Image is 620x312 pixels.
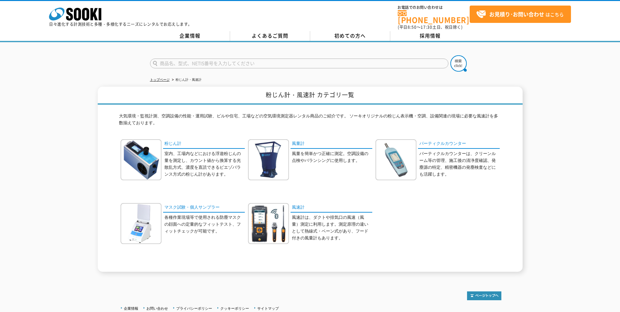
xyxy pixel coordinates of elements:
[121,139,161,180] img: 粉じん計
[119,113,501,130] p: 大気環境・監視計測、空調設備の性能・運用試験、ビルや住宅、工場などの空気環境測定器レンタル商品のご紹介です。 ソーキオリジナルの粉じん表示機・空調、設備関連の現場に必要な風速計を多数揃えております。
[257,306,279,310] a: サイトマップ
[470,6,571,23] a: お見積り･お問い合わせはこちら
[230,31,310,41] a: よくあるご質問
[248,139,289,180] img: 風量計
[291,203,372,213] a: 風速計
[467,291,501,300] img: トップページへ
[98,87,523,105] h1: 粉じん計・風速計 カテゴリ一覧
[124,306,138,310] a: 企業情報
[248,203,289,244] img: 風速計
[176,306,212,310] a: プライバシーポリシー
[398,10,470,24] a: [PHONE_NUMBER]
[310,31,390,41] a: 初めての方へ
[164,150,245,178] p: 室内、工場内などにおける浮遊粉じんの量を測定し、カウント値から換算する光散乱方式、濃度を直読できるピエゾバランス方式の粉じん計があります。
[163,203,245,213] a: マスク試験・個人サンプラー
[292,150,372,164] p: 風量を簡単かつ正確に測定。空調設備の点検やバランシングに使用します。
[220,306,249,310] a: クッキーポリシー
[121,203,161,244] img: マスク試験・個人サンプラー
[419,150,500,178] p: バーティクルカウンターは、クリーンルーム等の管理、施工後の清浄度確認、発塵源の特定、精密機器の発塵検査などにも活躍します。
[489,10,544,18] strong: お見積り･お問い合わせ
[398,6,470,9] span: お電話でのお問い合わせは
[334,32,366,39] span: 初めての方へ
[150,31,230,41] a: 企業情報
[450,55,467,72] img: btn_search.png
[408,24,417,30] span: 8:50
[292,214,372,241] p: 風速計は、ダクトや排気口の風速（風量）測定に利用します。測定原理の違いとして熱線式・ベーン式があり、フード付きの風量計もあります。
[418,139,500,149] a: パーティクルカウンター
[476,9,564,19] span: はこちら
[398,24,462,30] span: (平日 ～ 土日、祝日除く)
[49,22,192,26] p: 日々進化する計測技術と多種・多様化するニーズにレンタルでお応えします。
[146,306,168,310] a: お問い合わせ
[164,214,245,234] p: 各種作業現場等で使用される防塵マスクの顔面への定量的なフィットテスト、フィットチェックが可能です。
[390,31,470,41] a: 採用情報
[150,78,170,81] a: トップページ
[150,59,448,68] input: 商品名、型式、NETIS番号を入力してください
[171,77,202,83] li: 粉じん計・風速計
[376,139,416,180] img: パーティクルカウンター
[291,139,372,149] a: 風量計
[421,24,432,30] span: 17:30
[163,139,245,149] a: 粉じん計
